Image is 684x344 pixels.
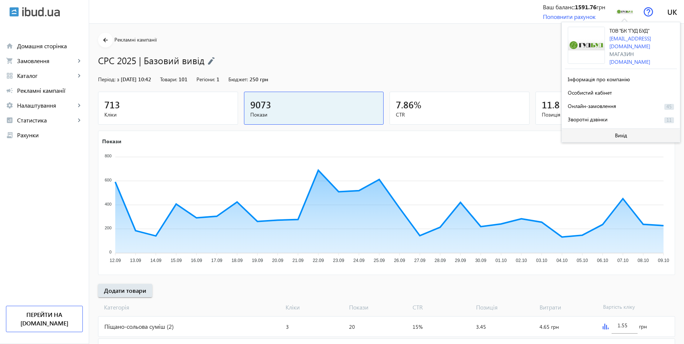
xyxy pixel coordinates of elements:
span: 45 [664,104,674,110]
mat-icon: campaign [6,87,13,94]
span: 250 грн [250,76,268,83]
span: Бюджет: [228,76,248,83]
h1: CPC 2025 | Базовий вивід [98,54,628,67]
span: Статистика [17,117,75,124]
span: 101 [179,76,188,83]
tspan: 19.09 [252,258,263,263]
span: Позиція [542,111,669,118]
tspan: 26.09 [394,258,405,263]
tspan: 600 [105,178,111,182]
b: 1591.76 [575,3,596,11]
mat-icon: home [6,42,13,50]
img: 275406033d07edc69d8751969449544-19d00c2407.png [568,27,605,64]
span: Зворотні дзвінки [568,116,608,123]
button: Додати товари [98,284,152,297]
span: Регіони: [196,76,215,83]
tspan: 17.09 [211,258,222,263]
a: Перейти на [DOMAIN_NAME] [6,306,83,332]
span: 11 [664,117,674,123]
span: Кліки [283,303,346,311]
mat-icon: arrow_back [101,36,110,45]
span: [DATE] 10:42 [121,76,151,83]
span: Налаштування [17,102,75,109]
mat-icon: keyboard_arrow_right [75,117,83,124]
span: Домашня сторінка [17,42,83,50]
text: Покази [102,137,121,144]
span: Вихід [615,132,627,138]
span: Особистий кабінет [568,89,612,96]
span: 3.45 [476,323,486,330]
span: Категорія [98,303,283,311]
span: Кліки [104,111,232,118]
a: [DOMAIN_NAME] [609,58,650,65]
span: Рекламні кампанії [114,36,157,43]
button: Інформація про компанію [565,72,677,85]
span: 4.65 грн [540,323,559,330]
span: Покази [250,111,378,118]
tspan: 21.09 [292,258,303,263]
img: help.svg [644,7,653,17]
tspan: 800 [105,154,111,158]
span: Товари: [160,76,177,83]
tspan: 06.10 [597,258,608,263]
tspan: 02.10 [516,258,527,263]
tspan: 01.10 [495,258,507,263]
span: Каталог [17,72,75,79]
tspan: 08.10 [638,258,649,263]
span: 20 [349,323,355,330]
mat-icon: settings [6,102,13,109]
span: 15% [413,323,423,330]
mat-icon: grid_view [6,72,13,79]
tspan: 27.09 [414,258,426,263]
tspan: 22.09 [313,258,324,263]
span: 7.86 [396,98,414,111]
img: ibud_text.svg [22,7,60,17]
span: 713 [104,98,120,111]
tspan: 13.09 [130,258,141,263]
span: грн [639,323,647,330]
span: Інформація про компанію [568,76,630,83]
tspan: 24.09 [354,258,365,263]
img: ibud.svg [9,7,19,17]
tspan: 03.10 [536,258,547,263]
span: Замовлення [17,57,75,65]
mat-icon: keyboard_arrow_right [75,102,83,109]
div: Піщано-сольова суміш (2) [98,317,283,337]
span: Витрати [537,303,600,311]
tspan: 0 [109,250,111,254]
span: Позиція [473,303,537,311]
a: Поповнити рахунок [543,13,596,20]
span: % [414,98,421,111]
tspan: 09.10 [658,258,669,263]
tspan: 18.09 [231,258,242,263]
mat-icon: keyboard_arrow_right [75,72,83,79]
img: graph.svg [603,324,609,330]
span: Вартість кліку [600,303,664,311]
span: 3 [286,323,289,330]
tspan: 14.09 [150,258,162,263]
span: Період: з [98,76,119,83]
tspan: 07.10 [617,258,628,263]
tspan: 12.09 [110,258,121,263]
tspan: 30.09 [475,258,486,263]
button: Онлайн-замовлення45 [565,99,677,112]
span: 1 [216,76,219,83]
span: CTR [410,303,473,311]
tspan: 29.09 [455,258,466,263]
div: Магазин [609,50,677,58]
span: Онлайн-замовлення [568,102,616,109]
button: Особистий кабінет [565,85,677,99]
tspan: 23.09 [333,258,344,263]
mat-icon: keyboard_arrow_right [75,57,83,65]
span: 9073 [250,98,271,111]
tspan: 15.09 [170,258,182,263]
tspan: 05.10 [577,258,588,263]
mat-icon: shopping_cart [6,57,13,65]
tspan: 25.09 [374,258,385,263]
mat-icon: analytics [6,117,13,124]
tspan: 28.09 [434,258,446,263]
tspan: 16.09 [191,258,202,263]
span: ТОВ "БК "ГУД БУД" [609,29,649,34]
span: Рекламні кампанії [17,87,83,94]
span: uk [667,7,677,16]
